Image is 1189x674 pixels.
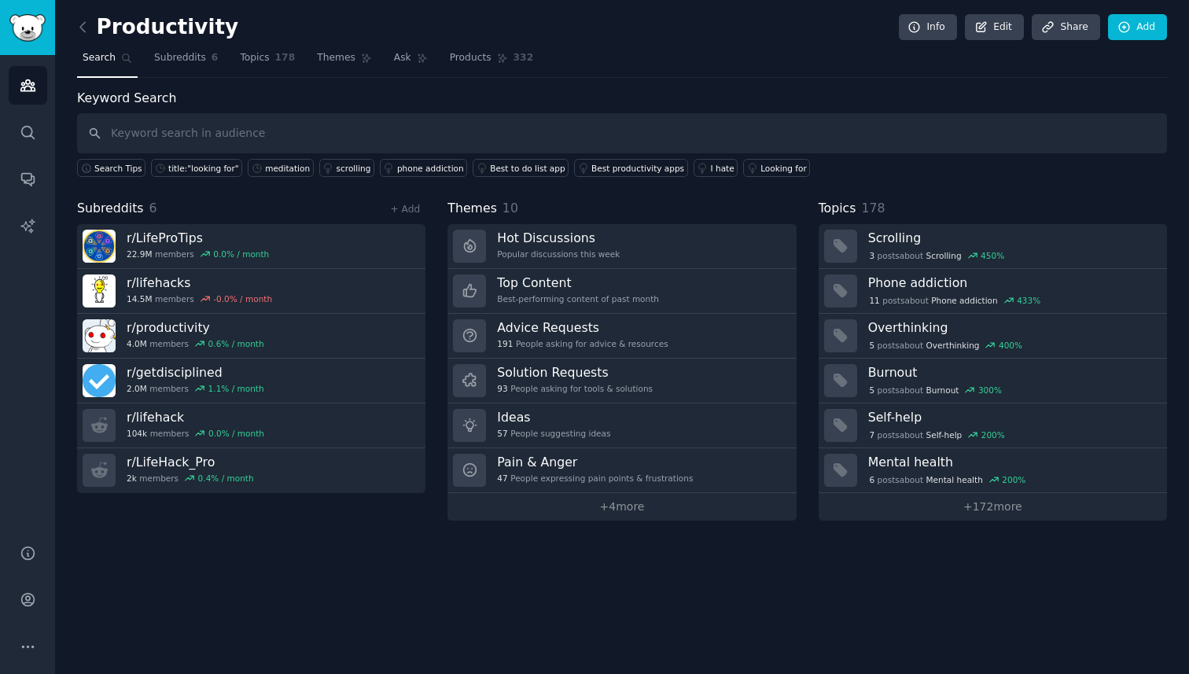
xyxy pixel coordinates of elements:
[868,383,1003,397] div: post s about
[591,163,684,174] div: Best productivity apps
[1002,474,1025,485] div: 200 %
[394,51,411,65] span: Ask
[213,293,272,304] div: -0.0 % / month
[208,383,264,394] div: 1.1 % / month
[868,473,1027,487] div: post s about
[127,473,137,484] span: 2k
[694,159,738,177] a: I hate
[1108,14,1167,41] a: Add
[819,224,1167,269] a: Scrolling3postsaboutScrolling450%
[868,230,1156,246] h3: Scrolling
[497,473,693,484] div: People expressing pain points & frustrations
[819,448,1167,493] a: Mental health6postsaboutMental health200%
[869,250,874,261] span: 3
[149,46,223,78] a: Subreddits6
[168,163,239,174] div: title:"looking for"
[497,473,507,484] span: 47
[154,51,206,65] span: Subreddits
[77,113,1167,153] input: Keyword search in audience
[77,314,425,359] a: r/productivity4.0Mmembers0.6% / month
[926,250,962,261] span: Scrolling
[208,428,264,439] div: 0.0 % / month
[497,454,693,470] h3: Pain & Anger
[127,428,147,439] span: 104k
[397,163,464,174] div: phone addiction
[497,293,659,304] div: Best-performing content of past month
[213,249,269,260] div: 0.0 % / month
[965,14,1024,41] a: Edit
[819,359,1167,403] a: Burnout5postsaboutBurnout300%
[868,249,1006,263] div: post s about
[497,409,610,425] h3: Ideas
[127,249,269,260] div: members
[868,428,1007,442] div: post s about
[743,159,810,177] a: Looking for
[926,340,980,351] span: Overthinking
[514,51,534,65] span: 332
[869,385,874,396] span: 5
[77,199,144,219] span: Subreddits
[450,51,491,65] span: Products
[868,293,1042,308] div: post s about
[265,163,310,174] div: meditation
[711,163,734,174] div: I hate
[978,385,1002,396] div: 300 %
[151,159,242,177] a: title:"looking for"
[447,224,796,269] a: Hot DiscussionsPopular discussions this week
[819,269,1167,314] a: Phone addiction11postsaboutPhone addiction433%
[868,454,1156,470] h3: Mental health
[981,250,1004,261] div: 450 %
[497,428,507,439] span: 57
[497,338,668,349] div: People asking for advice & resources
[311,46,377,78] a: Themes
[868,409,1156,425] h3: Self-help
[127,230,269,246] h3: r/ LifeProTips
[77,90,176,105] label: Keyword Search
[240,51,269,65] span: Topics
[497,230,620,246] h3: Hot Discussions
[127,473,254,484] div: members
[497,319,668,336] h3: Advice Requests
[77,224,425,269] a: r/LifeProTips22.9Mmembers0.0% / month
[275,51,296,65] span: 178
[447,493,796,521] a: +4more
[83,274,116,308] img: lifehacks
[337,163,371,174] div: scrolling
[447,403,796,448] a: Ideas57People suggesting ideas
[497,274,659,291] h3: Top Content
[127,383,147,394] span: 2.0M
[390,204,420,215] a: + Add
[77,359,425,403] a: r/getdisciplined2.0Mmembers1.1% / month
[127,454,254,470] h3: r/ LifeHack_Pro
[1017,295,1040,306] div: 433 %
[497,364,653,381] h3: Solution Requests
[447,448,796,493] a: Pain & Anger47People expressing pain points & frustrations
[127,274,272,291] h3: r/ lifehacks
[447,359,796,403] a: Solution Requests93People asking for tools & solutions
[127,293,152,304] span: 14.5M
[198,473,254,484] div: 0.4 % / month
[899,14,957,41] a: Info
[473,159,569,177] a: Best to do list app
[83,230,116,263] img: LifeProTips
[77,46,138,78] a: Search
[497,383,507,394] span: 93
[83,364,116,397] img: getdisciplined
[127,364,264,381] h3: r/ getdisciplined
[127,319,264,336] h3: r/ productivity
[94,163,142,174] span: Search Tips
[83,319,116,352] img: productivity
[868,338,1024,352] div: post s about
[490,163,565,174] div: Best to do list app
[497,428,610,439] div: People suggesting ideas
[208,338,264,349] div: 0.6 % / month
[502,201,518,215] span: 10
[447,269,796,314] a: Top ContentBest-performing content of past month
[234,46,300,78] a: Topics178
[9,14,46,42] img: GummySearch logo
[760,163,807,174] div: Looking for
[819,403,1167,448] a: Self-help7postsaboutSelf-help200%
[926,385,959,396] span: Burnout
[127,338,264,349] div: members
[319,159,374,177] a: scrolling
